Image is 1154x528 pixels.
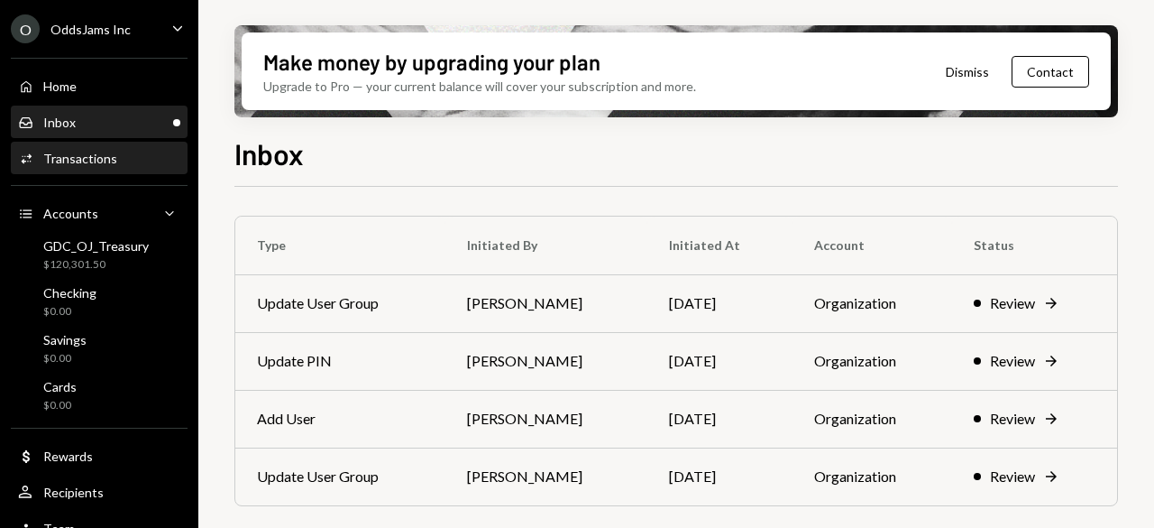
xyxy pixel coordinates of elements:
td: Update User Group [235,274,445,332]
div: $0.00 [43,351,87,366]
h1: Inbox [234,135,304,171]
th: Initiated By [445,217,647,274]
div: Review [990,292,1035,314]
button: Contact [1012,56,1089,88]
th: Type [235,217,445,274]
a: Accounts [11,197,188,229]
td: [DATE] [647,448,793,505]
td: [PERSON_NAME] [445,332,647,390]
td: Organization [792,332,952,390]
div: OddsJams Inc [50,22,131,37]
a: Home [11,69,188,102]
td: [DATE] [647,390,793,448]
a: Savings$0.00 [11,327,188,370]
div: O [11,14,40,43]
a: Recipients [11,476,188,508]
div: Savings [43,332,87,347]
a: Cards$0.00 [11,374,188,417]
div: $0.00 [43,304,96,320]
div: Make money by upgrading your plan [263,47,600,77]
a: Transactions [11,142,188,174]
div: Review [990,408,1035,430]
div: GDC_OJ_Treasury [43,238,149,254]
td: [PERSON_NAME] [445,274,647,332]
td: [PERSON_NAME] [445,390,647,448]
a: GDC_OJ_Treasury$120,301.50 [11,233,188,276]
th: Initiated At [647,217,793,274]
div: Recipients [43,485,104,500]
div: Rewards [43,449,93,464]
div: Review [990,466,1035,487]
div: Checking [43,285,96,301]
a: Checking$0.00 [11,280,188,323]
div: Home [43,79,77,94]
a: Rewards [11,440,188,472]
td: Update PIN [235,332,445,390]
th: Status [952,217,1117,274]
td: [PERSON_NAME] [445,448,647,505]
th: Account [792,217,952,274]
a: Inbox [11,106,188,138]
td: Add User [235,390,445,448]
div: $0.00 [43,398,77,413]
div: Transactions [43,151,117,166]
td: [DATE] [647,332,793,390]
div: Review [990,350,1035,372]
div: $120,301.50 [43,257,149,273]
div: Upgrade to Pro — your current balance will cover your subscription and more. [263,77,696,96]
div: Cards [43,379,77,394]
td: Organization [792,390,952,448]
div: Inbox [43,115,76,130]
td: Update User Group [235,448,445,505]
td: Organization [792,274,952,332]
div: Accounts [43,206,98,221]
td: Organization [792,448,952,505]
td: [DATE] [647,274,793,332]
button: Dismiss [923,51,1012,93]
